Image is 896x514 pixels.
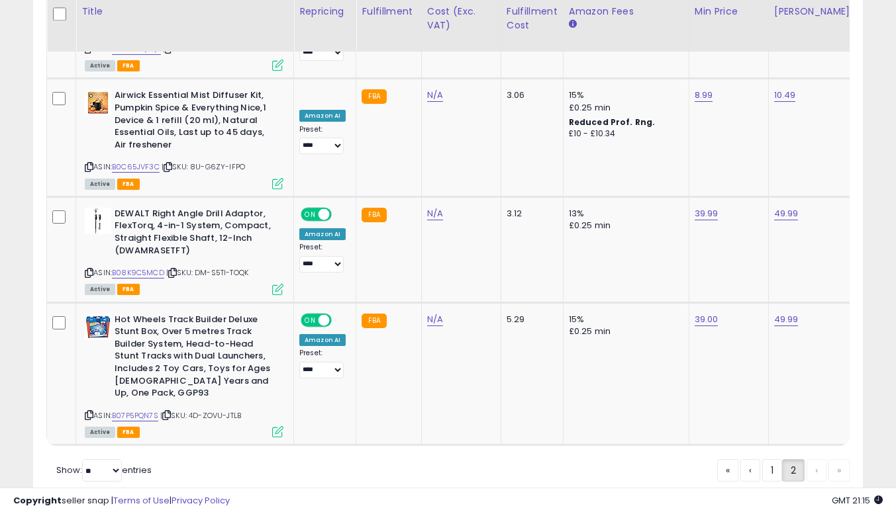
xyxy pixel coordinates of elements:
[427,89,443,102] a: N/A
[302,314,319,325] span: ON
[166,267,248,278] span: | SKU: DM-S5TI-TOQK
[726,464,730,477] span: «
[427,5,495,32] div: Cost (Exc. VAT)
[507,89,553,101] div: 3.06
[81,5,288,19] div: Title
[85,208,111,234] img: 31KAEX4skEL._SL40_.jpg
[85,89,111,116] img: 415pVaLlz5L._SL40_.jpg
[507,208,553,220] div: 3.12
[85,427,115,438] span: All listings currently available for purchase on Amazon
[330,208,351,220] span: OFF
[362,208,386,222] small: FBA
[302,208,319,220] span: ON
[362,5,415,19] div: Fulfillment
[762,459,782,482] a: 1
[299,243,346,273] div: Preset:
[172,494,230,507] a: Privacy Policy
[13,494,62,507] strong: Copyright
[117,179,140,190] span: FBA
[569,102,679,114] div: £0.25 min
[330,314,351,325] span: OFF
[115,208,275,260] b: DEWALT Right Angle Drill Adaptor, FlexTorq, 4-in-1 System, Compact, Straight Flexible Shaft, 12-I...
[569,116,656,128] b: Reduced Prof. Rng.
[569,325,679,337] div: £0.25 min
[569,5,683,19] div: Amazon Fees
[507,5,558,32] div: Fulfillment Cost
[569,128,679,140] div: £10 - £10.34
[362,89,386,104] small: FBA
[695,89,713,102] a: 8.99
[85,314,111,340] img: 51MX7pf4UmL._SL40_.jpg
[85,179,115,190] span: All listings currently available for purchase on Amazon
[112,267,164,278] a: B08K9C5MCD
[362,314,386,328] small: FBA
[427,207,443,220] a: N/A
[569,220,679,232] div: £0.25 min
[117,427,140,438] span: FBA
[117,284,140,295] span: FBA
[117,60,140,71] span: FBA
[85,314,283,437] div: ASIN:
[774,207,799,220] a: 49.99
[774,313,799,326] a: 49.99
[162,161,245,172] span: | SKU: 8U-G6ZY-IFPO
[112,161,160,173] a: B0C65JVF3C
[695,207,719,220] a: 39.99
[299,110,346,122] div: Amazon AI
[774,5,853,19] div: [PERSON_NAME]
[113,494,170,507] a: Terms of Use
[427,313,443,326] a: N/A
[115,89,275,154] b: Airwick Essential Mist Diffuser Kit, Pumpkin Spice & Everything Nice,1 Device & 1 refill (20 ml),...
[56,464,152,476] span: Show: entries
[569,89,679,101] div: 15%
[695,5,763,19] div: Min Price
[115,314,275,403] b: Hot Wheels Track Builder Deluxe Stunt Box, Over 5 metres Track Builder System, Head-to-Head Stunt...
[569,208,679,220] div: 13%
[85,60,115,71] span: All listings currently available for purchase on Amazon
[749,464,752,477] span: ‹
[163,44,252,54] span: | SKU: CM-9BBO-RE5W
[774,89,796,102] a: 10.49
[85,89,283,187] div: ASIN:
[299,228,346,240] div: Amazon AI
[507,314,553,325] div: 5.29
[160,410,241,421] span: | SKU: 4D-ZOVU-JTLB
[112,410,158,421] a: B07P5PQN7S
[13,495,230,507] div: seller snap | |
[832,494,883,507] span: 2025-09-10 21:15 GMT
[85,284,115,295] span: All listings currently available for purchase on Amazon
[695,313,719,326] a: 39.00
[85,208,283,294] div: ASIN:
[299,5,350,19] div: Repricing
[299,125,346,155] div: Preset:
[569,19,577,30] small: Amazon Fees.
[299,334,346,346] div: Amazon AI
[569,314,679,325] div: 15%
[299,349,346,378] div: Preset:
[782,459,805,482] a: 2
